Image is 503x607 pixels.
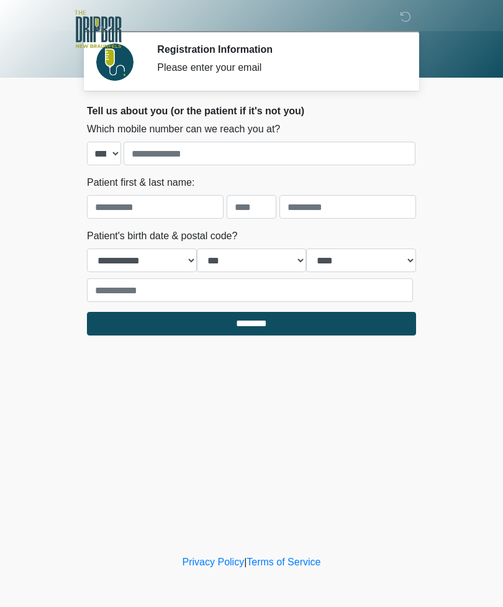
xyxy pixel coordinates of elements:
[96,43,134,81] img: Agent Avatar
[247,557,320,567] a: Terms of Service
[87,105,416,117] h2: Tell us about you (or the patient if it's not you)
[183,557,245,567] a: Privacy Policy
[87,175,194,190] label: Patient first & last name:
[75,9,122,50] img: The DRIPBaR - New Braunfels Logo
[157,60,397,75] div: Please enter your email
[87,122,280,137] label: Which mobile number can we reach you at?
[244,557,247,567] a: |
[87,229,237,244] label: Patient's birth date & postal code?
